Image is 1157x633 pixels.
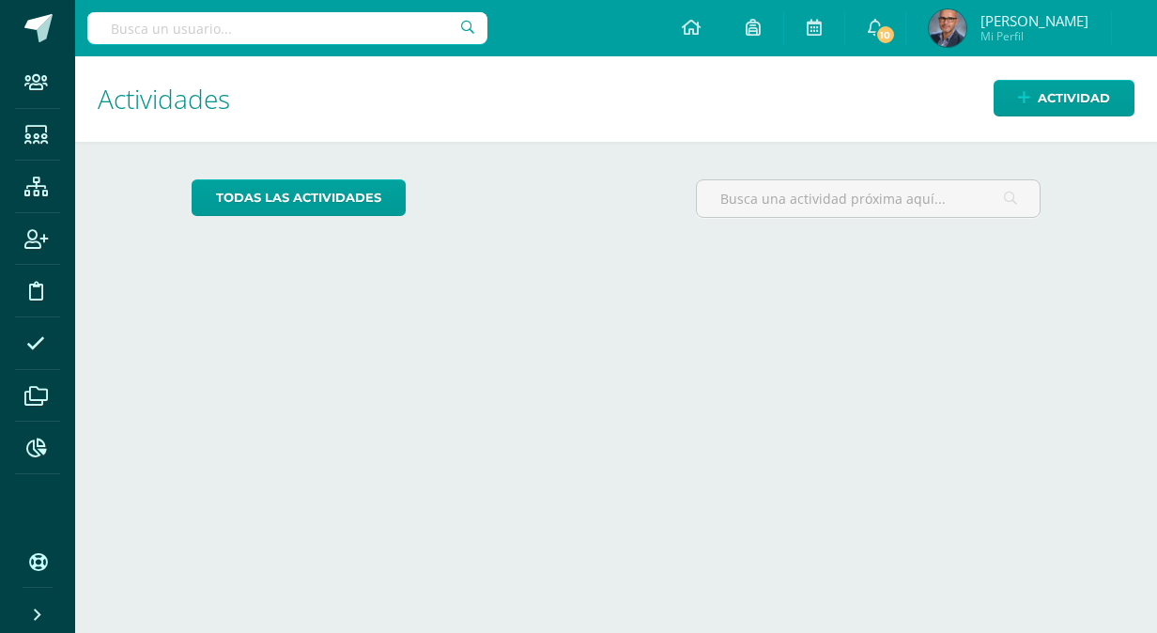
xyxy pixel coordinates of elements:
input: Busca un usuario... [87,12,487,44]
h1: Actividades [98,56,1134,142]
span: Mi Perfil [980,28,1088,44]
a: Actividad [994,80,1134,116]
input: Busca una actividad próxima aquí... [697,180,1041,217]
span: 10 [875,24,896,45]
span: [PERSON_NAME] [980,11,1088,30]
img: 57d9ae5d01033bc6032ed03ffc77ed32.png [929,9,966,47]
span: Actividad [1038,81,1110,116]
a: todas las Actividades [192,179,406,216]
